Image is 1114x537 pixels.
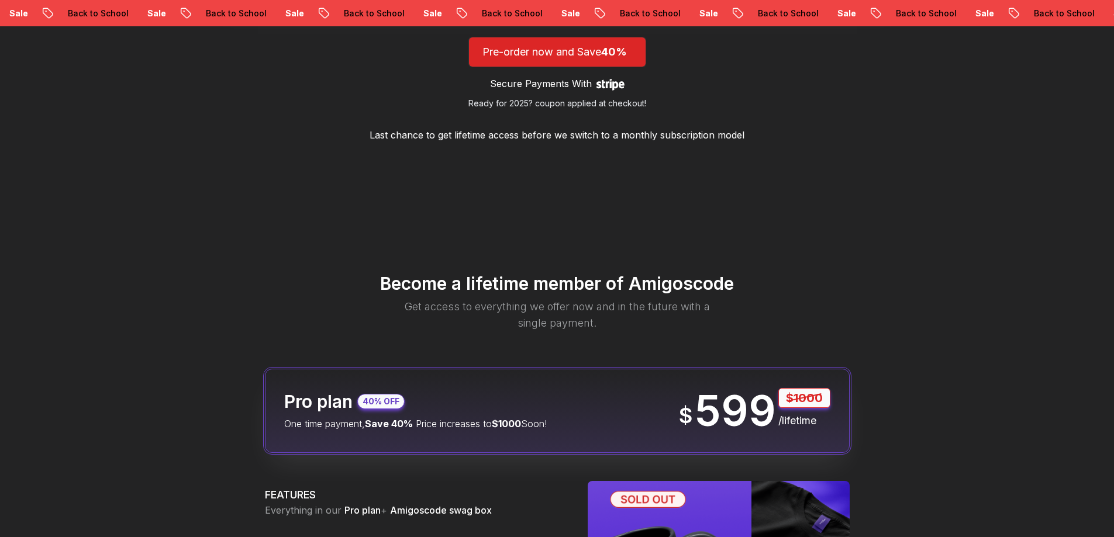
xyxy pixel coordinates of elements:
[344,504,381,516] span: Pro plan
[334,8,414,19] p: Back to School
[284,417,547,431] p: One time payment, Price increases to Soon!
[611,8,690,19] p: Back to School
[1025,8,1104,19] p: Back to School
[482,44,632,60] p: Pre-order now and Save
[490,77,592,91] p: Secure Payments With
[196,8,276,19] p: Back to School
[276,8,313,19] p: Sale
[265,503,560,517] p: Everything in our +
[778,413,830,429] p: /lifetime
[552,8,589,19] p: Sale
[370,128,744,142] p: Last chance to get lifetime access before we switch to a monthly subscription model
[679,404,692,427] span: $
[887,8,966,19] p: Back to School
[265,487,560,503] h3: FEATURES
[468,37,646,109] a: lifetime-access
[206,273,908,294] h2: Become a lifetime member of Amigoscode
[363,396,399,407] p: 40% OFF
[966,8,1003,19] p: Sale
[472,8,552,19] p: Back to School
[414,8,451,19] p: Sale
[389,299,726,331] p: Get access to everything we offer now and in the future with a single payment.
[690,8,727,19] p: Sale
[778,388,830,408] p: $1000
[492,418,521,429] span: $1000
[58,8,138,19] p: Back to School
[828,8,865,19] p: Sale
[749,8,828,19] p: Back to School
[284,391,353,412] h2: Pro plan
[468,98,646,109] p: Ready for 2025? coupon applied at checkout!
[365,418,413,429] span: Save 40%
[601,46,627,58] span: 40%
[390,504,492,516] span: Amigoscode swag box
[138,8,175,19] p: Sale
[695,390,776,432] p: 599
